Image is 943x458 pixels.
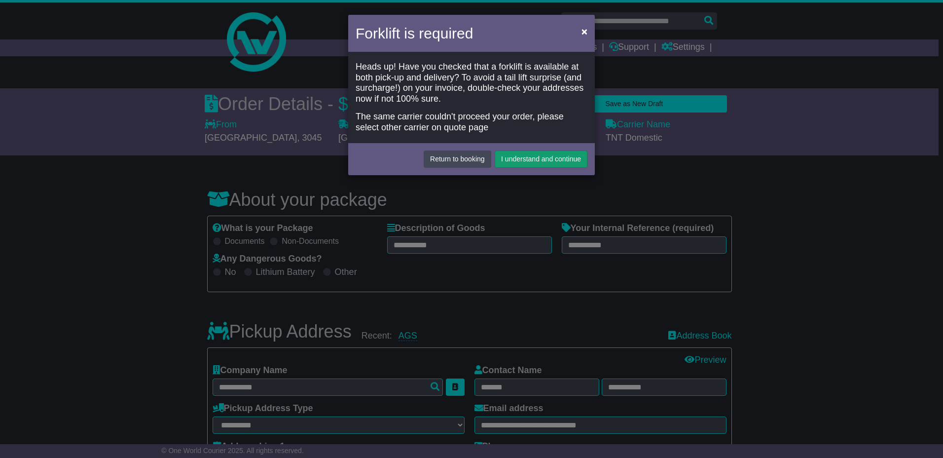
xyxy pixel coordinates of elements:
[356,22,473,44] h4: Forklift is required
[495,151,587,168] button: I understand and continue
[581,26,587,37] span: ×
[577,21,592,41] button: Close
[356,112,587,133] div: The same carrier couldn't proceed your order, please select other carrier on quote page
[356,62,587,104] div: Heads up! Have you checked that a forklift is available at both pick-up and delivery? To avoid a ...
[424,151,491,168] button: Return to booking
